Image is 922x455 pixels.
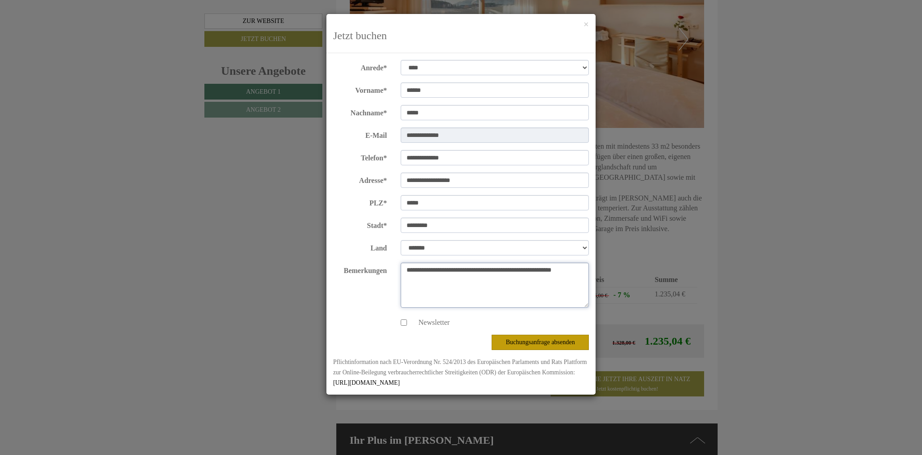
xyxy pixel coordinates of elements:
[326,82,394,96] label: Vorname*
[333,359,587,386] small: Pflichtinformation nach EU-Verordnung Nr. 524/2013 des Europäischen Parlaments und Rats Plattform...
[492,335,589,350] button: Buchungsanfrage absenden
[326,105,394,118] label: Nachname*
[410,318,450,328] label: Newsletter
[326,60,394,73] label: Anrede*
[326,240,394,254] label: Land
[326,150,394,164] label: Telefon*
[326,127,394,141] label: E-Mail
[583,20,589,29] button: ×
[333,379,400,386] a: [URL][DOMAIN_NAME]
[333,30,589,41] h3: Jetzt buchen
[326,263,394,276] label: Bemerkungen
[326,173,394,186] label: Adresse*
[326,218,394,231] label: Stadt*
